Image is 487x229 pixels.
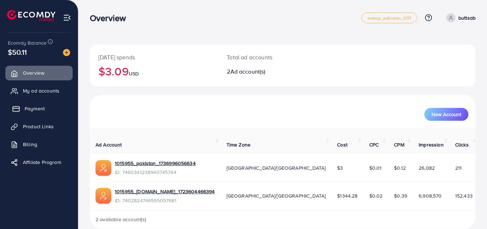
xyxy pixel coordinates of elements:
[419,192,442,199] span: 6,908,570
[443,13,476,23] a: buttsab
[5,137,73,151] a: Billing
[227,53,306,61] p: Total ad accounts
[5,155,73,169] a: Affiliate Program
[96,160,111,176] img: ic-ads-acc.e4c84228.svg
[455,164,462,171] span: 211
[5,101,73,116] a: Payment
[458,14,476,22] p: buttsab
[8,39,47,46] span: Ecomdy Balance
[23,141,37,148] span: Billing
[337,192,357,199] span: $1344.28
[227,192,326,199] span: [GEOGRAPHIC_DATA]/[GEOGRAPHIC_DATA]
[337,141,347,148] span: Cost
[394,141,404,148] span: CPM
[367,16,411,20] span: metap_pakistan_001
[5,84,73,98] a: My ad accounts
[455,141,469,148] span: Clicks
[369,192,383,199] span: $0.02
[369,164,382,171] span: $0.01
[7,10,55,21] img: logo
[227,164,326,171] span: [GEOGRAPHIC_DATA]/[GEOGRAPHIC_DATA]
[63,14,71,22] img: menu
[23,69,44,76] span: Overview
[98,53,210,61] p: [DATE] spends
[8,47,27,57] span: $50.11
[394,192,407,199] span: $0.39
[115,197,215,204] span: ID: 7402824746595057681
[227,141,250,148] span: Time Zone
[419,141,444,148] span: Impression
[98,64,210,78] h2: $3.09
[337,164,343,171] span: $3
[23,159,61,166] span: Affiliate Program
[115,169,196,176] span: ID: 7460341238940745744
[361,13,417,23] a: metap_pakistan_001
[432,112,461,117] span: New Account
[5,66,73,80] a: Overview
[394,164,406,171] span: $0.12
[369,141,379,148] span: CPC
[115,188,215,195] a: 1015955_[DOMAIN_NAME]_1723604466394
[424,108,468,121] button: New Account
[96,216,147,223] span: 2 available account(s)
[23,123,54,130] span: Product Links
[90,13,132,23] h3: Overview
[5,119,73,134] a: Product Links
[230,68,266,75] span: Ad account(s)
[96,188,111,204] img: ic-ads-acc.e4c84228.svg
[455,192,473,199] span: 152,433
[129,70,139,77] span: USD
[63,49,70,56] img: image
[96,141,122,148] span: Ad Account
[227,68,306,75] h2: 2
[25,105,45,112] span: Payment
[23,87,59,94] span: My ad accounts
[115,160,196,167] a: 1015955_pakistan_1736996056634
[419,164,435,171] span: 26,082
